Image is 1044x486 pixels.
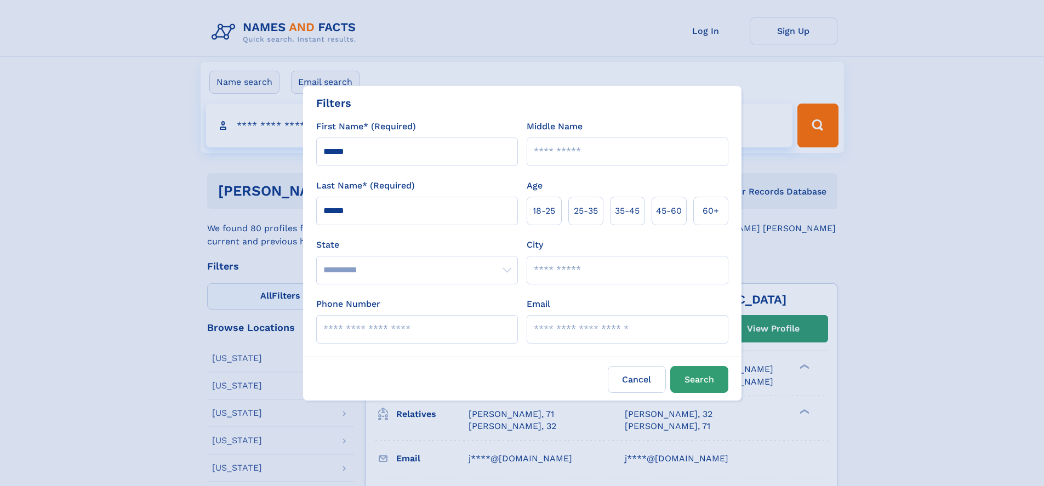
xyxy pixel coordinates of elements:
label: Middle Name [527,120,583,133]
span: 60+ [703,204,719,218]
div: Filters [316,95,351,111]
label: City [527,238,543,251]
span: 35‑45 [615,204,640,218]
label: Cancel [608,366,666,393]
label: Email [527,298,550,311]
span: 18‑25 [533,204,555,218]
label: Age [527,179,543,192]
label: Last Name* (Required) [316,179,415,192]
label: State [316,238,518,251]
span: 25‑35 [574,204,598,218]
span: 45‑60 [656,204,682,218]
button: Search [670,366,728,393]
label: First Name* (Required) [316,120,416,133]
label: Phone Number [316,298,380,311]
